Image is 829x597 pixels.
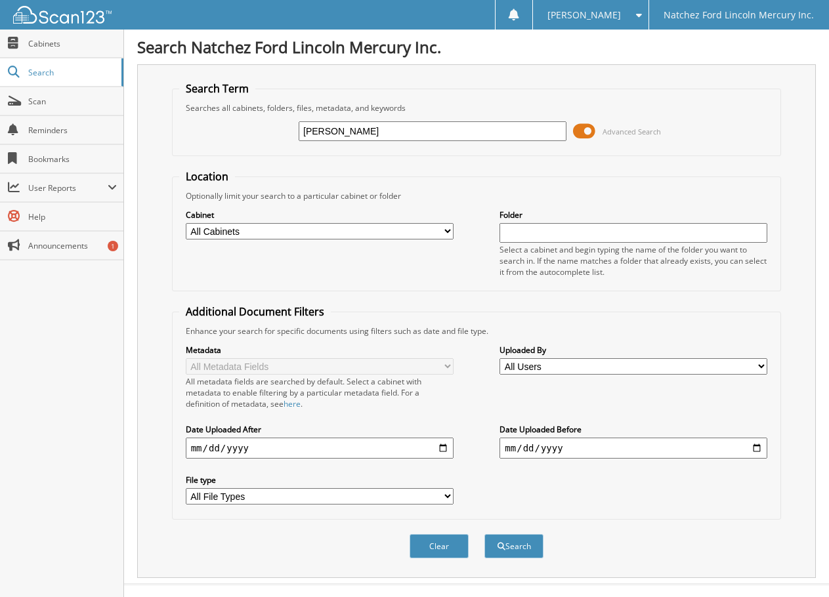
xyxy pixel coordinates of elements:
[179,304,331,319] legend: Additional Document Filters
[28,182,108,194] span: User Reports
[500,209,767,220] label: Folder
[284,398,301,409] a: here
[28,67,115,78] span: Search
[186,376,454,409] div: All metadata fields are searched by default. Select a cabinet with metadata to enable filtering b...
[28,211,117,222] span: Help
[664,11,814,19] span: Natchez Ford Lincoln Mercury Inc.
[603,127,661,136] span: Advanced Search
[410,534,469,558] button: Clear
[28,96,117,107] span: Scan
[28,125,117,136] span: Reminders
[179,190,775,201] div: Optionally limit your search to a particular cabinet or folder
[186,438,454,459] input: start
[28,154,117,165] span: Bookmarks
[179,169,235,184] legend: Location
[186,474,454,485] label: File type
[28,240,117,251] span: Announcements
[186,209,454,220] label: Cabinet
[28,38,117,49] span: Cabinets
[179,102,775,113] div: Searches all cabinets, folders, files, metadata, and keywords
[186,424,454,435] label: Date Uploaded After
[108,241,118,251] div: 1
[179,81,255,96] legend: Search Term
[547,11,621,19] span: [PERSON_NAME]
[186,344,454,356] label: Metadata
[500,438,767,459] input: end
[484,534,543,558] button: Search
[500,244,767,278] div: Select a cabinet and begin typing the name of the folder you want to search in. If the name match...
[137,36,816,58] h1: Search Natchez Ford Lincoln Mercury Inc.
[13,6,112,24] img: scan123-logo-white.svg
[500,424,767,435] label: Date Uploaded Before
[500,344,767,356] label: Uploaded By
[179,325,775,337] div: Enhance your search for specific documents using filters such as date and file type.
